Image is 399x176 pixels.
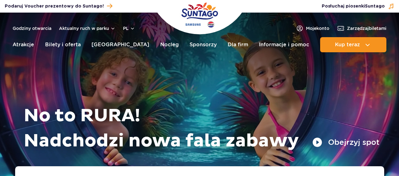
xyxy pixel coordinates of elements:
span: Podaruj Voucher prezentowy do Suntago! [5,3,104,9]
span: Zarządzaj biletami [347,25,386,31]
a: Mojekonto [296,25,329,32]
a: [GEOGRAPHIC_DATA] [91,37,149,52]
a: Nocleg [160,37,179,52]
span: Posłuchaj piosenki [322,3,385,9]
a: Atrakcje [13,37,34,52]
button: Aktualny ruch w parku [59,26,115,31]
h1: No to RURA! Nadchodzi nowa fala zabawy [24,103,379,154]
a: Informacje i pomoc [259,37,309,52]
a: Bilety i oferta [45,37,81,52]
span: Kup teraz [335,42,360,48]
button: Posłuchaj piosenkiSuntago [322,3,394,9]
a: Zarządzajbiletami [337,25,386,32]
a: Sponsorzy [190,37,217,52]
button: pl [123,25,135,31]
a: Podaruj Voucher prezentowy do Suntago! [5,2,112,10]
button: Obejrzyj spot [312,137,379,147]
a: Dla firm [228,37,248,52]
a: Godziny otwarcia [13,25,51,31]
button: Kup teraz [320,37,386,52]
span: Moje konto [306,25,329,31]
span: Suntago [365,4,385,9]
